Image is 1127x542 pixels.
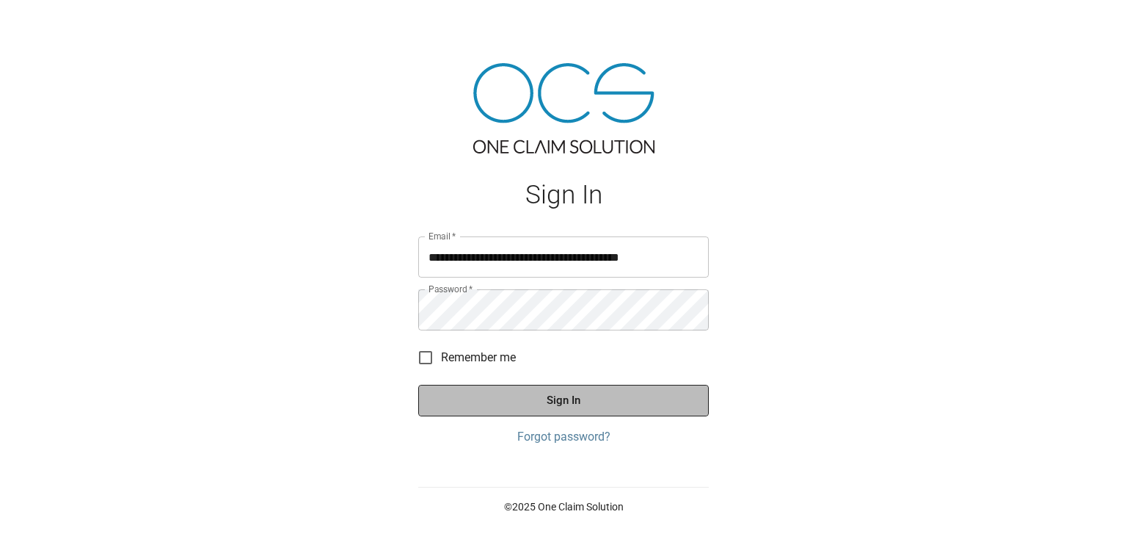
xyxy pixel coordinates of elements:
span: Remember me [441,349,516,366]
img: ocs-logo-white-transparent.png [18,9,76,38]
p: © 2025 One Claim Solution [418,499,709,514]
label: Password [428,283,473,295]
button: Sign In [418,385,709,416]
img: ocs-logo-tra.png [473,63,654,153]
label: Email [428,230,456,242]
a: Forgot password? [418,428,709,446]
h1: Sign In [418,180,709,210]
